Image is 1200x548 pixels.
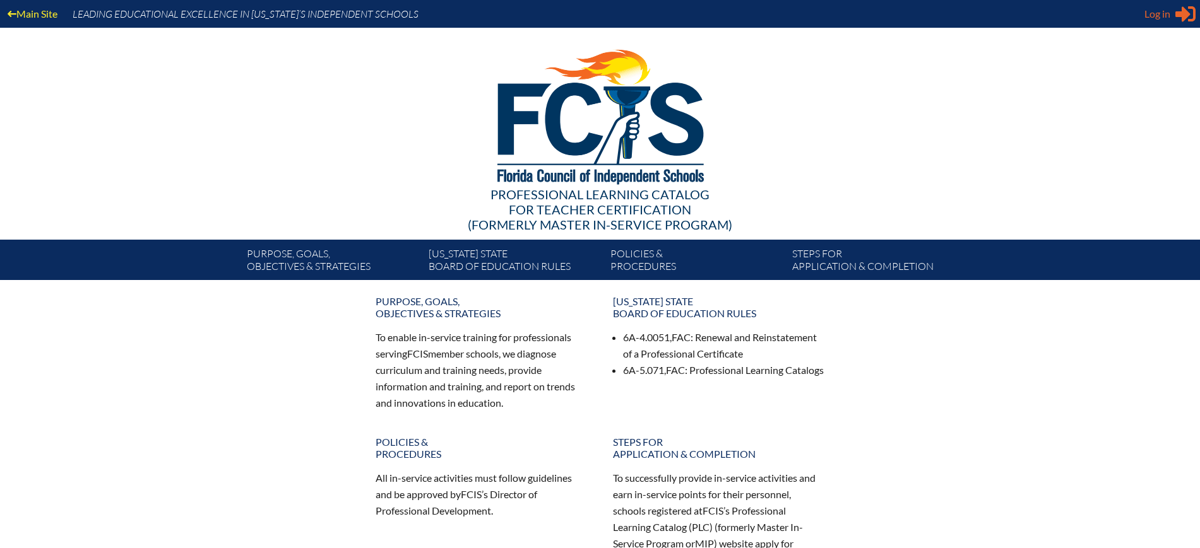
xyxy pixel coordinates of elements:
[242,245,424,280] a: Purpose, goals,objectives & strategies
[672,331,691,343] span: FAC
[3,5,62,22] a: Main Site
[509,202,691,217] span: for Teacher Certification
[1175,4,1196,24] svg: Sign in or register
[605,290,833,324] a: [US_STATE] StateBoard of Education rules
[623,362,825,378] li: 6A-5.071, : Professional Learning Catalogs
[470,28,730,200] img: FCISlogo221.eps
[237,187,964,232] div: Professional Learning Catalog (formerly Master In-service Program)
[368,290,595,324] a: Purpose, goals,objectives & strategies
[1144,6,1170,21] span: Log in
[605,245,787,280] a: Policies &Procedures
[368,431,595,465] a: Policies &Procedures
[605,431,833,465] a: Steps forapplication & completion
[424,245,605,280] a: [US_STATE] StateBoard of Education rules
[787,245,969,280] a: Steps forapplication & completion
[703,504,723,516] span: FCIS
[376,329,588,411] p: To enable in-service training for professionals serving member schools, we diagnose curriculum an...
[461,488,482,500] span: FCIS
[376,470,588,519] p: All in-service activities must follow guidelines and be approved by ’s Director of Professional D...
[623,329,825,362] li: 6A-4.0051, : Renewal and Reinstatement of a Professional Certificate
[407,347,428,359] span: FCIS
[666,364,685,376] span: FAC
[692,521,710,533] span: PLC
